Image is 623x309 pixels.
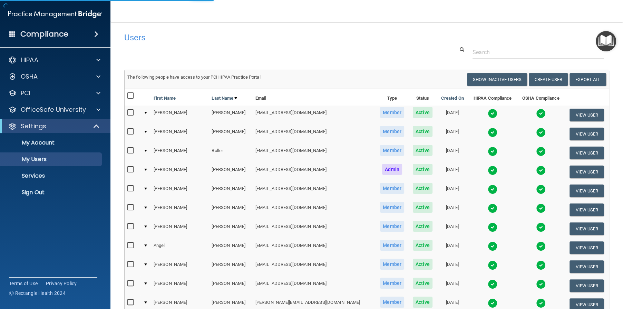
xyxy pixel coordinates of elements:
img: tick.e7d51cea.svg [536,279,546,289]
span: Active [413,297,432,308]
span: Member [380,259,404,270]
td: [PERSON_NAME] [151,200,209,219]
td: [PERSON_NAME] [151,162,209,181]
img: tick.e7d51cea.svg [488,241,497,251]
td: [PERSON_NAME] [209,181,253,200]
img: tick.e7d51cea.svg [536,260,546,270]
th: Type [376,89,409,106]
span: Active [413,278,432,289]
h4: Users [124,33,403,42]
button: View User [570,203,604,216]
button: View User [570,279,604,292]
a: Terms of Use [9,280,38,287]
span: Active [413,183,432,194]
span: Member [380,297,404,308]
img: tick.e7d51cea.svg [488,185,497,194]
span: Active [413,221,432,232]
span: Active [413,240,432,251]
img: tick.e7d51cea.svg [488,203,497,213]
img: tick.e7d51cea.svg [488,260,497,270]
th: Status [409,89,437,106]
span: Member [380,221,404,232]
td: [EMAIL_ADDRESS][DOMAIN_NAME] [253,238,376,257]
button: View User [570,166,604,178]
a: Created On [441,94,464,102]
td: [EMAIL_ADDRESS][DOMAIN_NAME] [253,200,376,219]
button: View User [570,147,604,159]
a: Export All [570,73,606,86]
td: [EMAIL_ADDRESS][DOMAIN_NAME] [253,257,376,276]
span: Active [413,164,432,175]
span: Member [380,278,404,289]
button: View User [570,260,604,273]
img: tick.e7d51cea.svg [536,147,546,156]
th: OSHA Compliance [517,89,565,106]
img: tick.e7d51cea.svg [536,166,546,175]
span: Member [380,145,404,156]
td: [DATE] [437,276,468,295]
td: [PERSON_NAME] [151,276,209,295]
a: PCI [8,89,100,97]
button: View User [570,185,604,197]
span: Ⓒ Rectangle Health 2024 [9,290,66,297]
td: [PERSON_NAME] [151,124,209,143]
img: tick.e7d51cea.svg [536,109,546,118]
td: [EMAIL_ADDRESS][DOMAIN_NAME] [253,219,376,238]
span: Admin [382,164,402,175]
td: [DATE] [437,124,468,143]
p: Services [4,172,99,179]
td: [DATE] [437,238,468,257]
h4: Compliance [20,29,68,39]
td: [EMAIL_ADDRESS][DOMAIN_NAME] [253,124,376,143]
a: Settings [8,122,100,130]
td: Roller [209,143,253,162]
span: Active [413,145,432,156]
td: [EMAIL_ADDRESS][DOMAIN_NAME] [253,106,376,124]
img: tick.e7d51cea.svg [488,166,497,175]
p: HIPAA [21,56,38,64]
p: Sign Out [4,189,99,196]
td: [EMAIL_ADDRESS][DOMAIN_NAME] [253,143,376,162]
td: [PERSON_NAME] [209,219,253,238]
th: Email [253,89,376,106]
td: [DATE] [437,143,468,162]
a: First Name [154,94,176,102]
p: My Account [4,139,99,146]
td: [DATE] [437,106,468,124]
img: tick.e7d51cea.svg [536,222,546,232]
a: OfficeSafe University [8,106,100,114]
td: [PERSON_NAME] [151,181,209,200]
span: Member [380,240,404,251]
p: PCI [21,89,30,97]
a: Last Name [212,94,237,102]
img: tick.e7d51cea.svg [488,279,497,289]
a: OSHA [8,72,100,81]
td: [PERSON_NAME] [209,106,253,124]
span: Member [380,183,404,194]
a: Privacy Policy [46,280,77,287]
td: [PERSON_NAME] [209,200,253,219]
span: Member [380,202,404,213]
p: OfficeSafe University [21,106,86,114]
button: View User [570,109,604,121]
span: Active [413,202,432,213]
button: View User [570,241,604,254]
img: tick.e7d51cea.svg [536,185,546,194]
p: My Users [4,156,99,163]
img: tick.e7d51cea.svg [536,241,546,251]
td: [DATE] [437,181,468,200]
td: [DATE] [437,219,468,238]
a: HIPAA [8,56,100,64]
img: tick.e7d51cea.svg [488,147,497,156]
img: tick.e7d51cea.svg [536,128,546,137]
img: tick.e7d51cea.svg [488,109,497,118]
td: [PERSON_NAME] [209,124,253,143]
span: Member [380,107,404,118]
td: [PERSON_NAME] [151,219,209,238]
td: [EMAIL_ADDRESS][DOMAIN_NAME] [253,181,376,200]
img: PMB logo [8,7,102,21]
td: [DATE] [437,200,468,219]
button: Create User [529,73,568,86]
td: Angel [151,238,209,257]
img: tick.e7d51cea.svg [488,128,497,137]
